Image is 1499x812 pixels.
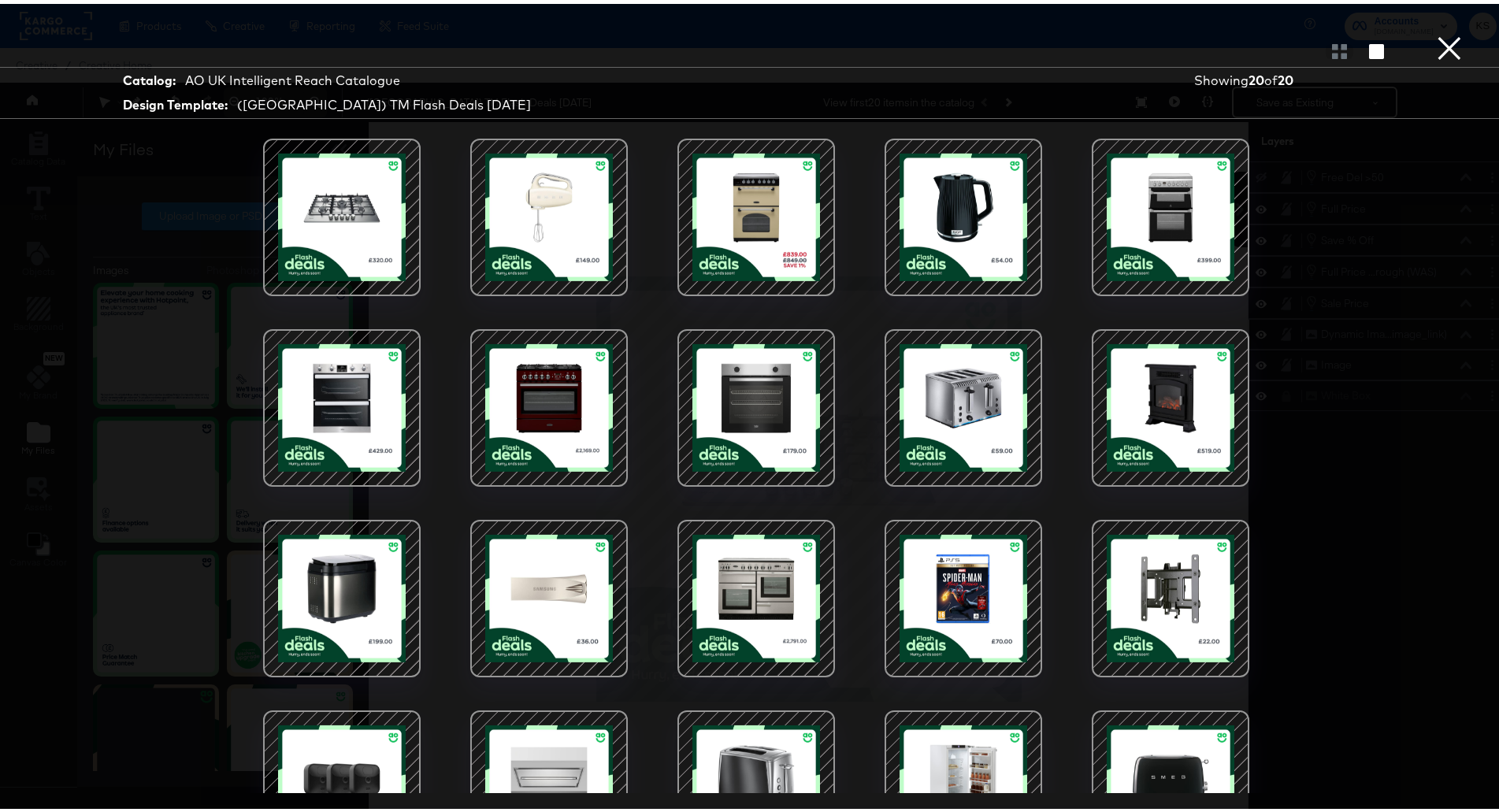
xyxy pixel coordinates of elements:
[1278,69,1293,84] strong: 20
[1194,68,1363,86] div: Showing of
[185,68,400,86] div: AO UK Intelligent Reach Catalogue
[123,92,228,110] strong: Design Template:
[1249,69,1264,84] strong: 20
[237,92,531,110] div: ([GEOGRAPHIC_DATA]) TM Flash Deals [DATE]
[123,68,176,86] strong: Catalog:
